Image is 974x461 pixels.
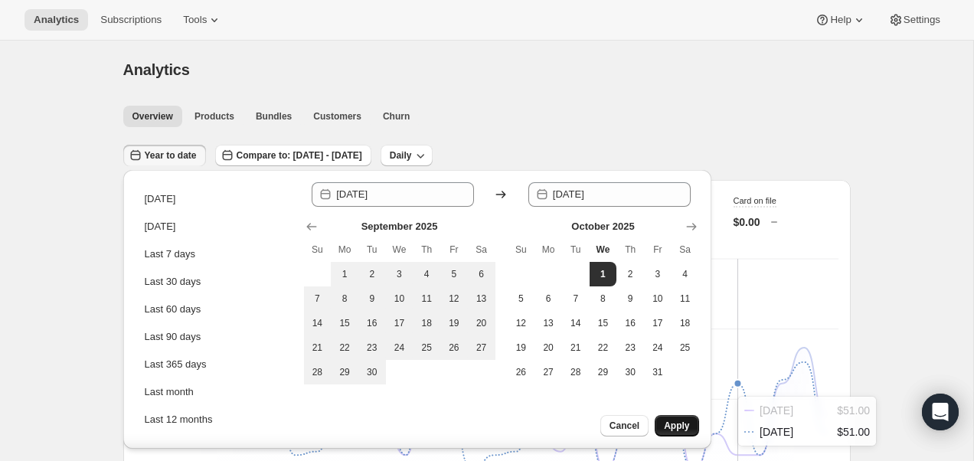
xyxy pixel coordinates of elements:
[672,286,699,311] button: Saturday October 11 2025
[644,311,672,335] button: Friday October 17 2025
[534,286,562,311] button: Monday October 6 2025
[678,244,693,256] span: Sa
[623,366,638,378] span: 30
[562,360,590,384] button: Tuesday October 28 2025
[392,244,407,256] span: We
[514,342,529,354] span: 19
[590,311,617,335] button: Wednesday October 15 2025
[34,14,79,26] span: Analytics
[590,286,617,311] button: Wednesday October 8 2025
[623,317,638,329] span: 16
[534,360,562,384] button: Monday October 27 2025
[734,214,760,230] p: $0.00
[568,366,583,378] span: 28
[331,237,358,262] th: Monday
[358,286,386,311] button: Tuesday September 9 2025
[413,237,440,262] th: Thursday
[364,268,380,280] span: 2
[806,9,875,31] button: Help
[672,237,699,262] th: Saturday
[304,335,332,360] button: Sunday September 21 2025
[474,342,489,354] span: 27
[474,293,489,305] span: 13
[474,268,489,280] span: 6
[468,237,495,262] th: Saturday
[440,311,468,335] button: Friday September 19 2025
[568,293,583,305] span: 7
[541,366,556,378] span: 27
[413,262,440,286] button: Thursday September 4 2025
[514,244,529,256] span: Su
[337,244,352,256] span: Mo
[610,420,639,432] span: Cancel
[419,293,434,305] span: 11
[392,293,407,305] span: 10
[183,14,207,26] span: Tools
[386,335,413,360] button: Wednesday September 24 2025
[474,317,489,329] span: 20
[590,335,617,360] button: Wednesday October 22 2025
[678,293,693,305] span: 11
[100,14,162,26] span: Subscriptions
[672,311,699,335] button: Saturday October 18 2025
[562,311,590,335] button: Tuesday October 14 2025
[91,9,171,31] button: Subscriptions
[468,286,495,311] button: Saturday September 13 2025
[419,268,434,280] span: 4
[304,286,332,311] button: Sunday September 7 2025
[508,311,535,335] button: Sunday October 12 2025
[446,317,462,329] span: 19
[590,360,617,384] button: Wednesday October 29 2025
[922,394,959,430] div: Open Intercom Messenger
[650,293,665,305] span: 10
[596,244,611,256] span: We
[650,342,665,354] span: 24
[590,262,617,286] button: End of range Today Wednesday October 1 2025
[140,297,293,322] button: Last 60 days
[358,360,386,384] button: Tuesday September 30 2025
[616,286,644,311] button: Thursday October 9 2025
[568,342,583,354] span: 21
[331,335,358,360] button: Monday September 22 2025
[623,293,638,305] span: 9
[381,145,433,166] button: Daily
[514,366,529,378] span: 26
[568,244,583,256] span: Tu
[541,317,556,329] span: 13
[419,244,434,256] span: Th
[413,335,440,360] button: Thursday September 25 2025
[650,244,665,256] span: Fr
[358,335,386,360] button: Tuesday September 23 2025
[25,9,88,31] button: Analytics
[386,286,413,311] button: Wednesday September 10 2025
[331,311,358,335] button: Monday September 15 2025
[140,187,293,211] button: [DATE]
[145,247,196,262] div: Last 7 days
[541,244,556,256] span: Mo
[616,360,644,384] button: Thursday October 30 2025
[440,262,468,286] button: Friday September 5 2025
[145,274,201,289] div: Last 30 days
[672,335,699,360] button: Saturday October 25 2025
[678,268,693,280] span: 4
[140,380,293,404] button: Last month
[830,14,851,26] span: Help
[364,244,380,256] span: Tu
[664,420,689,432] span: Apply
[596,317,611,329] span: 15
[337,342,352,354] span: 22
[650,268,665,280] span: 3
[644,237,672,262] th: Friday
[331,262,358,286] button: Monday September 1 2025
[596,268,611,280] span: 1
[672,262,699,286] button: Saturday October 4 2025
[386,237,413,262] th: Wednesday
[446,244,462,256] span: Fr
[446,268,462,280] span: 5
[140,214,293,239] button: [DATE]
[644,360,672,384] button: Friday October 31 2025
[386,311,413,335] button: Wednesday September 17 2025
[337,366,352,378] span: 29
[194,110,234,123] span: Products
[514,293,529,305] span: 5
